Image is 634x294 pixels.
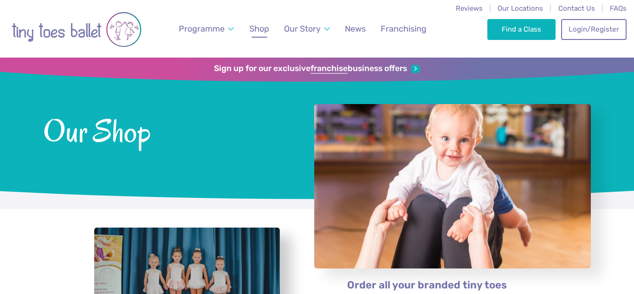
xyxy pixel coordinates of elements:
a: Sign up for our exclusivefranchisebusiness offers [214,64,420,74]
a: Shop [245,19,273,39]
a: Franchising [376,19,431,39]
span: Programme [179,24,225,33]
img: tiny toes ballet [12,6,142,53]
span: Shop [249,24,269,33]
a: Programme [175,19,239,39]
a: Login/Register [561,19,626,39]
a: Contact Us [558,4,595,13]
a: Find a Class [487,19,556,39]
a: Reviews [456,4,483,13]
span: Franchising [381,24,427,33]
span: News [345,24,366,33]
span: Our Shop [43,111,290,149]
a: FAQs [610,4,627,13]
strong: franchise [311,64,348,74]
a: News [341,19,370,39]
span: Our Story [284,24,321,33]
a: Our Story [280,19,335,39]
a: Our Locations [498,4,543,13]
